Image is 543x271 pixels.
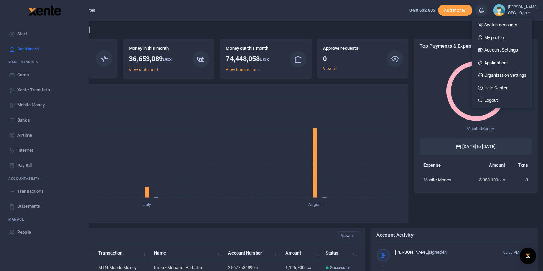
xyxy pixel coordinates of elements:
[323,45,381,52] p: Approve requests
[407,7,438,14] li: Wallet ballance
[281,246,321,260] th: Amount: activate to sort column ascending
[27,8,61,13] a: logo-small logo-large logo-large
[17,162,32,169] span: Pay Bill
[17,147,33,154] span: Internet
[226,45,284,52] p: Money out this month
[17,87,50,93] span: Xente Transfers
[94,246,150,260] th: Transaction: activate to sort column ascending
[224,246,281,260] th: Account Number: activate to sort column ascending
[472,95,532,105] a: Logout
[438,7,472,12] a: Add money
[150,246,224,260] th: Name: activate to sort column ascending
[323,66,338,71] a: View all
[420,172,465,187] td: Mobile Money
[5,57,83,67] li: M
[5,158,83,173] a: Pay Bill
[163,57,172,62] small: UGX
[466,126,494,131] span: Mobile Money
[5,26,83,42] a: Start
[17,71,29,78] span: Cards
[420,42,532,50] h4: Top Payments & Expenses
[420,138,532,155] h6: [DATE] to [DATE]
[32,232,332,240] h4: Recent Transactions
[509,172,532,187] td: 3
[28,5,61,16] img: logo-large
[308,203,322,207] tspan: August
[472,70,532,80] a: Organization Settings
[376,231,532,239] h4: Account Activity
[5,184,83,199] a: Transactions
[472,45,532,55] a: Account Settings
[17,203,40,210] span: Statements
[17,188,44,195] span: Transactions
[5,67,83,82] a: Cards
[226,54,284,65] h3: 74,448,058
[493,4,505,16] img: profile-user
[5,82,83,98] a: Xente Transfers
[260,57,269,62] small: UGX
[498,178,505,182] small: UGX
[465,158,509,172] th: Amount
[17,46,39,53] span: Dashboard
[5,98,83,113] a: Mobile Money
[420,158,465,172] th: Expense
[520,248,536,264] div: Open Intercom Messenger
[13,176,39,181] span: countability
[509,158,532,172] th: Txns
[409,8,435,13] span: UGX 632,885
[472,83,532,93] a: Help Center
[26,26,538,34] h4: Hello [PERSON_NAME]
[321,246,359,260] th: Status: activate to sort column ascending
[330,264,350,271] span: Successful
[5,214,83,225] li: M
[17,132,32,139] span: Airtime
[508,4,538,10] small: [PERSON_NAME]
[12,59,38,65] span: ake Payments
[472,58,532,68] a: Applications
[32,87,403,95] h4: Transactions Overview
[5,143,83,158] a: Internet
[17,31,27,37] span: Start
[129,67,158,72] a: View statement
[5,128,83,143] a: Airtime
[438,5,472,16] span: Add money
[493,4,538,16] a: profile-user [PERSON_NAME] OFC - Ops
[5,113,83,128] a: Banks
[5,42,83,57] a: Dashboard
[438,5,472,16] li: Toup your wallet
[472,20,532,30] a: Switch accounts
[5,225,83,240] a: People
[503,250,532,256] small: 05:55 PM [DATE]
[338,231,360,240] a: View all
[395,249,497,256] p: signed-in
[12,217,24,222] span: anage
[395,250,428,255] span: [PERSON_NAME]
[465,172,509,187] td: 3,388,100
[226,67,260,72] a: View transactions
[5,199,83,214] a: Statements
[17,117,30,124] span: Banks
[472,33,532,43] a: My profile
[17,102,45,109] span: Mobile Money
[143,203,151,207] tspan: July
[17,229,31,236] span: People
[409,7,435,14] a: UGX 632,885
[5,173,83,184] li: Ac
[129,54,187,65] h3: 36,653,089
[129,45,187,52] p: Money in this month
[323,54,381,64] h3: 0
[322,263,329,271] button: Close
[508,10,538,16] span: OFC - Ops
